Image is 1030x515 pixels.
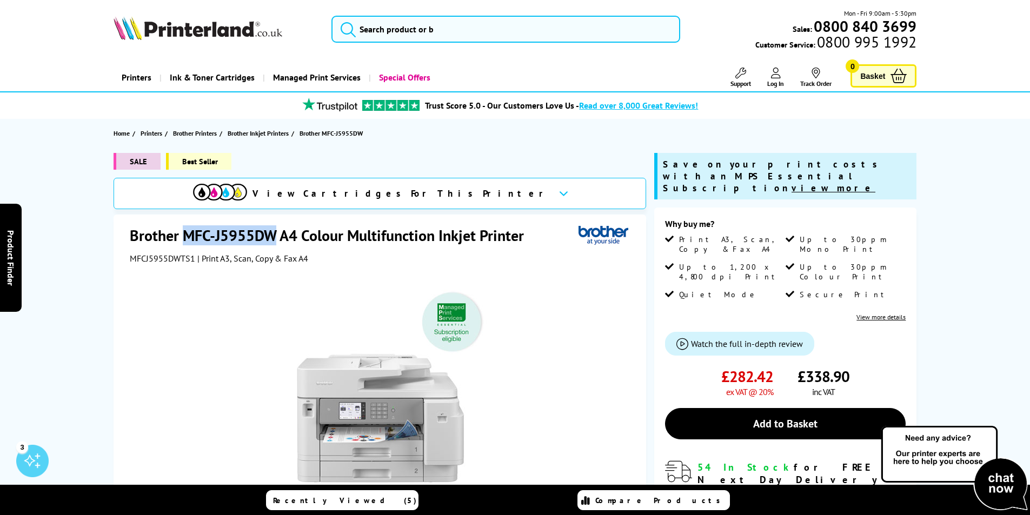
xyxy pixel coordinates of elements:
[800,290,889,299] span: Secure Print
[730,68,751,88] a: Support
[173,128,220,139] a: Brother Printers
[193,184,247,200] img: cmyk-icon.svg
[800,68,832,88] a: Track Order
[663,158,882,194] span: Save on your print costs with an MPS Essential Subscription
[812,21,916,31] a: 0800 840 3699
[5,230,16,285] span: Product Finder
[579,225,628,245] img: Brother
[141,128,162,139] span: Printers
[879,424,1030,513] img: Open Live Chat window
[331,16,680,43] input: Search product or b
[114,16,282,40] img: Printerland Logo
[114,128,130,139] span: Home
[860,69,885,83] span: Basket
[730,79,751,88] span: Support
[362,100,420,111] img: trustpilot rating
[792,182,875,194] u: view more
[856,313,906,321] a: View more details
[846,59,859,73] span: 0
[665,461,906,511] div: modal_delivery
[767,68,784,88] a: Log In
[300,129,363,137] span: Brother MFC-J5955DW
[425,100,698,111] a: Trust Score 5.0 - Our Customers Love Us -Read over 8,000 Great Reviews!
[844,8,916,18] span: Mon - Fri 9:00am - 5:30pm
[579,100,698,111] span: Read over 8,000 Great Reviews!
[16,441,28,453] div: 3
[814,16,916,36] b: 0800 840 3699
[252,188,550,199] span: View Cartridges For This Printer
[160,64,263,91] a: Ink & Toner Cartridges
[275,285,487,497] img: Brother MFC-J5955DW
[369,64,438,91] a: Special Offers
[141,128,165,139] a: Printers
[166,153,231,170] span: Best Seller
[114,16,318,42] a: Printerland Logo
[850,64,916,88] a: Basket 0
[800,262,903,282] span: Up to 30ppm Colour Print
[721,366,773,386] span: £282.42
[228,128,289,139] span: Brother Inkjet Printers
[793,24,812,34] span: Sales:
[679,235,783,254] span: Print A3, Scan, Copy & Fax A4
[197,253,308,264] span: | Print A3, Scan, Copy & Fax A4
[173,128,217,139] span: Brother Printers
[273,496,417,505] span: Recently Viewed (5)
[679,262,783,282] span: Up to 1,200 x 4,800 dpi Print
[767,79,784,88] span: Log In
[297,98,362,111] img: trustpilot rating
[114,153,161,170] span: SALE
[800,235,903,254] span: Up to 30ppm Mono Print
[755,37,916,50] span: Customer Service:
[679,290,758,299] span: Quiet Mode
[170,64,255,91] span: Ink & Toner Cartridges
[114,64,160,91] a: Printers
[665,408,906,439] a: Add to Basket
[577,490,730,510] a: Compare Products
[691,338,803,349] span: Watch the full in-depth review
[595,496,726,505] span: Compare Products
[114,128,132,139] a: Home
[798,366,849,386] span: £338.90
[263,64,369,91] a: Managed Print Services
[266,490,418,510] a: Recently Viewed (5)
[228,128,291,139] a: Brother Inkjet Printers
[815,37,916,47] span: 0800 995 1992
[130,225,535,245] h1: Brother MFC-J5955DW A4 Colour Multifunction Inkjet Printer
[812,386,835,397] span: inc VAT
[665,218,906,235] div: Why buy me?
[726,386,773,397] span: ex VAT @ 20%
[130,253,195,264] span: MFCJ5955DWTS1
[697,461,794,473] span: 54 In Stock
[697,461,906,486] div: for FREE Next Day Delivery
